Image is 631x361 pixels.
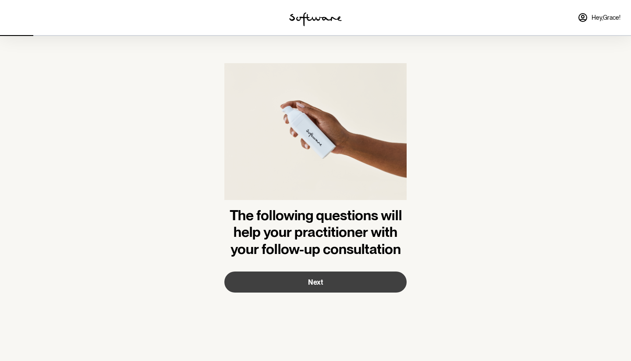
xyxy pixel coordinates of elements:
h1: The following questions will help your practitioner with your follow-up consultation [224,207,407,257]
img: more information about the product [224,63,407,207]
img: software logo [289,12,342,26]
span: Hey, Grace ! [592,14,620,21]
button: Next [224,272,407,293]
span: Next [308,278,323,286]
a: Hey,Grace! [572,7,626,28]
